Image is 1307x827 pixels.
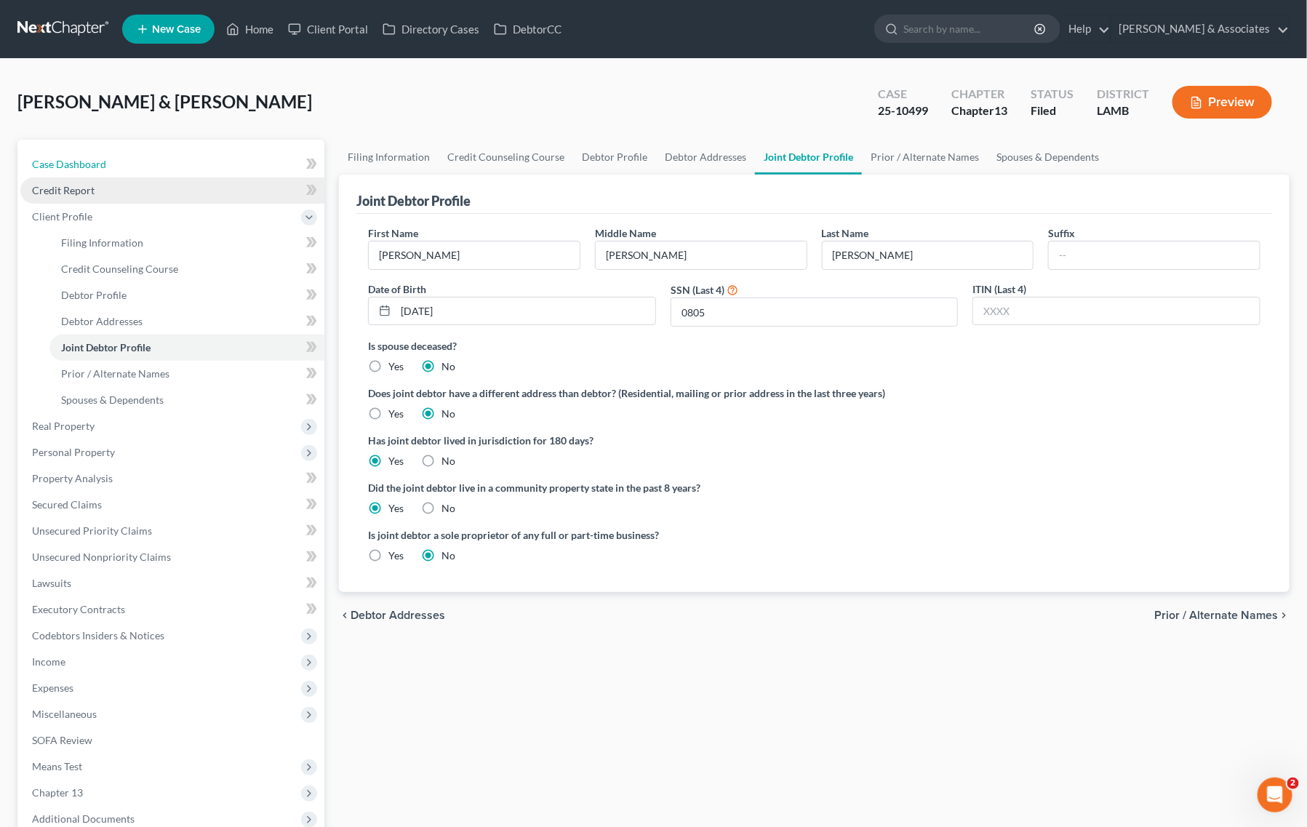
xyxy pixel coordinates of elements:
[20,492,324,518] a: Secured Claims
[368,527,807,543] label: Is joint debtor a sole proprietor of any full or part-time business?
[339,140,439,175] a: Filing Information
[822,225,869,241] label: Last Name
[32,498,102,511] span: Secured Claims
[339,610,351,621] i: chevron_left
[351,610,445,621] span: Debtor Addresses
[368,338,1260,353] label: Is spouse deceased?
[487,16,569,42] a: DebtorCC
[1061,16,1110,42] a: Help
[439,140,573,175] a: Credit Counseling Course
[20,596,324,623] a: Executory Contracts
[32,184,95,196] span: Credit Report
[356,192,471,209] div: Joint Debtor Profile
[878,103,928,119] div: 25-10499
[32,446,115,458] span: Personal Property
[951,86,1007,103] div: Chapter
[61,315,143,327] span: Debtor Addresses
[61,236,143,249] span: Filing Information
[823,241,1034,269] input: --
[368,225,418,241] label: First Name
[656,140,755,175] a: Debtor Addresses
[32,760,82,772] span: Means Test
[32,472,113,484] span: Property Analysis
[32,420,95,432] span: Real Property
[32,524,152,537] span: Unsecured Priority Claims
[1049,241,1260,269] input: --
[368,385,1260,401] label: Does joint debtor have a different address than debtor? (Residential, mailing or prior address in...
[20,544,324,570] a: Unsecured Nonpriority Claims
[388,501,404,516] label: Yes
[972,281,1026,297] label: ITIN (Last 4)
[1154,610,1278,621] span: Prior / Alternate Names
[1031,86,1074,103] div: Status
[388,359,404,374] label: Yes
[368,281,426,297] label: Date of Birth
[573,140,656,175] a: Debtor Profile
[32,158,106,170] span: Case Dashboard
[32,655,65,668] span: Income
[32,577,71,589] span: Lawsuits
[388,407,404,421] label: Yes
[61,341,151,353] span: Joint Debtor Profile
[396,297,655,325] input: MM/DD/YYYY
[441,454,455,468] label: No
[32,210,92,223] span: Client Profile
[32,603,125,615] span: Executory Contracts
[441,407,455,421] label: No
[441,501,455,516] label: No
[1287,778,1299,789] span: 2
[339,610,445,621] button: chevron_left Debtor Addresses
[61,367,169,380] span: Prior / Alternate Names
[32,708,97,720] span: Miscellaneous
[49,230,324,256] a: Filing Information
[1154,610,1290,621] button: Prior / Alternate Names chevron_right
[388,548,404,563] label: Yes
[20,727,324,754] a: SOFA Review
[388,454,404,468] label: Yes
[281,16,375,42] a: Client Portal
[20,466,324,492] a: Property Analysis
[61,289,127,301] span: Debtor Profile
[1097,86,1149,103] div: District
[973,297,1260,325] input: XXXX
[32,629,164,642] span: Codebtors Insiders & Notices
[1278,610,1290,621] i: chevron_right
[1111,16,1289,42] a: [PERSON_NAME] & Associates
[32,682,73,694] span: Expenses
[1031,103,1074,119] div: Filed
[862,140,988,175] a: Prior / Alternate Names
[368,433,1260,448] label: Has joint debtor lived in jurisdiction for 180 days?
[878,86,928,103] div: Case
[61,393,164,406] span: Spouses & Dependents
[903,15,1036,42] input: Search by name...
[441,548,455,563] label: No
[49,282,324,308] a: Debtor Profile
[755,140,862,175] a: Joint Debtor Profile
[441,359,455,374] label: No
[1048,225,1075,241] label: Suffix
[32,551,171,563] span: Unsecured Nonpriority Claims
[152,24,201,35] span: New Case
[369,241,580,269] input: --
[61,263,178,275] span: Credit Counseling Course
[994,103,1007,117] span: 13
[49,335,324,361] a: Joint Debtor Profile
[988,140,1108,175] a: Spouses & Dependents
[17,91,312,112] span: [PERSON_NAME] & [PERSON_NAME]
[49,256,324,282] a: Credit Counseling Course
[20,570,324,596] a: Lawsuits
[1172,86,1272,119] button: Preview
[219,16,281,42] a: Home
[49,361,324,387] a: Prior / Alternate Names
[20,177,324,204] a: Credit Report
[32,734,92,746] span: SOFA Review
[368,480,1260,495] label: Did the joint debtor live in a community property state in the past 8 years?
[951,103,1007,119] div: Chapter
[32,786,83,799] span: Chapter 13
[671,298,958,326] input: XXXX
[49,387,324,413] a: Spouses & Dependents
[375,16,487,42] a: Directory Cases
[49,308,324,335] a: Debtor Addresses
[20,151,324,177] a: Case Dashboard
[671,282,724,297] label: SSN (Last 4)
